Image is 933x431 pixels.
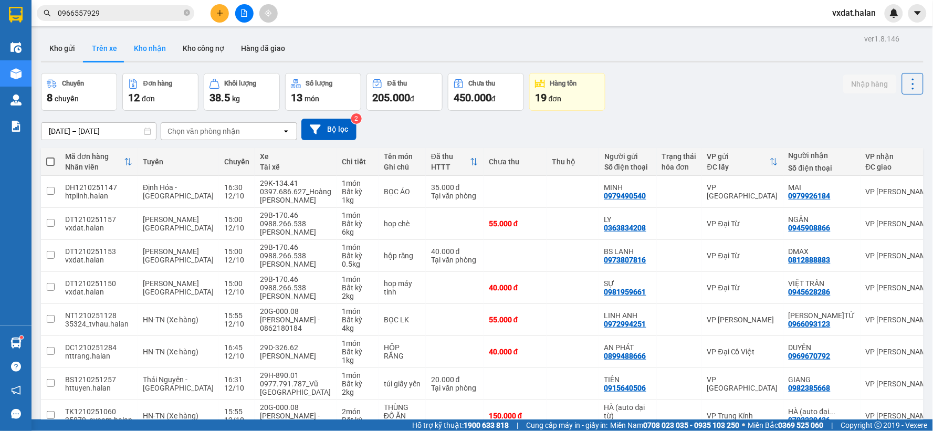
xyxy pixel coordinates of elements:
[789,343,855,352] div: DUYÊN
[143,183,214,200] span: Định Hóa - [GEOGRAPHIC_DATA]
[122,73,198,111] button: Đơn hàng12đơn
[384,403,421,420] div: THÙNG ĐỒ ĂN
[143,157,214,166] div: Tuyến
[707,316,778,324] div: VP [PERSON_NAME]
[489,412,541,420] div: 150.000 đ
[789,256,831,264] div: 0812888883
[65,183,132,192] div: DH1210251147
[259,4,278,23] button: aim
[789,375,855,384] div: GIANG
[11,68,22,79] img: warehouse-icon
[143,348,198,356] span: HN-TN (Xe hàng)
[604,183,652,192] div: MINH
[265,9,272,17] span: aim
[260,219,331,236] div: 0988.266.538 [PERSON_NAME]
[224,288,249,296] div: 12/10
[65,352,132,360] div: nttrang.halan
[342,196,373,204] div: 1 kg
[342,356,373,364] div: 1 kg
[866,152,926,161] div: VP nhận
[65,224,132,232] div: vxdat.halan
[789,151,855,160] div: Người nhận
[65,407,132,416] div: TK1210251060
[707,152,770,161] div: VP gửi
[55,94,79,103] span: chuyến
[604,224,646,232] div: 0363834208
[707,251,778,260] div: VP Đại Từ
[260,152,331,161] div: Xe
[260,275,331,283] div: 29B-170.46
[702,148,783,176] th: Toggle SortBy
[260,403,331,412] div: 20G-000.08
[611,419,740,431] span: Miền Nam
[65,256,132,264] div: vxdat.halan
[464,421,509,429] strong: 1900 633 818
[431,256,478,264] div: Tại văn phòng
[342,211,373,219] div: 1 món
[224,192,249,200] div: 12/10
[209,91,230,104] span: 38.5
[604,384,646,392] div: 0915640506
[431,192,478,200] div: Tại văn phòng
[604,247,652,256] div: BS LANH
[604,256,646,264] div: 0973807816
[65,215,132,224] div: DT1210251157
[662,152,697,161] div: Trạng thái
[65,416,132,424] div: 35879_nvnam.halan
[431,384,478,392] div: Tại văn phòng
[875,422,882,429] span: copyright
[224,183,249,192] div: 16:30
[285,73,361,111] button: Số lượng13món
[233,36,293,61] button: Hàng đã giao
[306,80,333,87] div: Số lượng
[707,219,778,228] div: VP Đại Từ
[604,163,652,171] div: Số điện thoại
[224,407,249,416] div: 15:55
[604,311,652,320] div: LINH ANH
[65,311,132,320] div: NT1210251128
[9,7,23,23] img: logo-vxr
[454,91,491,104] span: 450.000
[65,288,132,296] div: vxdat.halan
[526,419,608,431] span: Cung cấp máy in - giấy in:
[387,80,407,87] div: Đã thu
[889,8,899,18] img: icon-new-feature
[604,403,652,420] div: HÀ (auto đại từ)
[11,338,22,349] img: warehouse-icon
[384,219,421,228] div: hop chè
[789,320,831,328] div: 0966093123
[224,256,249,264] div: 12/10
[342,316,373,324] div: Bất kỳ
[260,380,331,396] div: 0977.791.787_Vũ [GEOGRAPHIC_DATA]
[65,375,132,384] div: BS1210251257
[342,219,373,228] div: Bất kỳ
[260,343,331,352] div: 29D-326.62
[366,73,443,111] button: Đã thu205.000đ
[908,4,927,23] button: caret-down
[342,179,373,187] div: 1 món
[65,152,124,161] div: Mã đơn hàng
[260,211,331,219] div: 29B-170.46
[342,251,373,260] div: Bất kỳ
[11,121,22,132] img: solution-icon
[301,119,357,140] button: Bộ lọc
[342,187,373,196] div: Bất kỳ
[342,275,373,283] div: 1 món
[11,94,22,106] img: warehouse-icon
[384,187,421,196] div: BỌC ÁO
[517,419,518,431] span: |
[707,183,778,200] div: VP [GEOGRAPHIC_DATA]
[384,152,421,161] div: Tên món
[235,4,254,23] button: file-add
[342,292,373,300] div: 2 kg
[143,412,198,420] span: HN-TN (Xe hàng)
[707,348,778,356] div: VP Đại Cồ Việt
[412,419,509,431] span: Hỗ trợ kỹ thuật:
[342,324,373,332] div: 4 kg
[260,316,331,332] div: [PERSON_NAME] - 0862180184
[342,416,373,424] div: Bất kỳ
[174,36,233,61] button: Kho công nợ
[65,279,132,288] div: DT1210251150
[240,9,248,17] span: file-add
[11,385,21,395] span: notification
